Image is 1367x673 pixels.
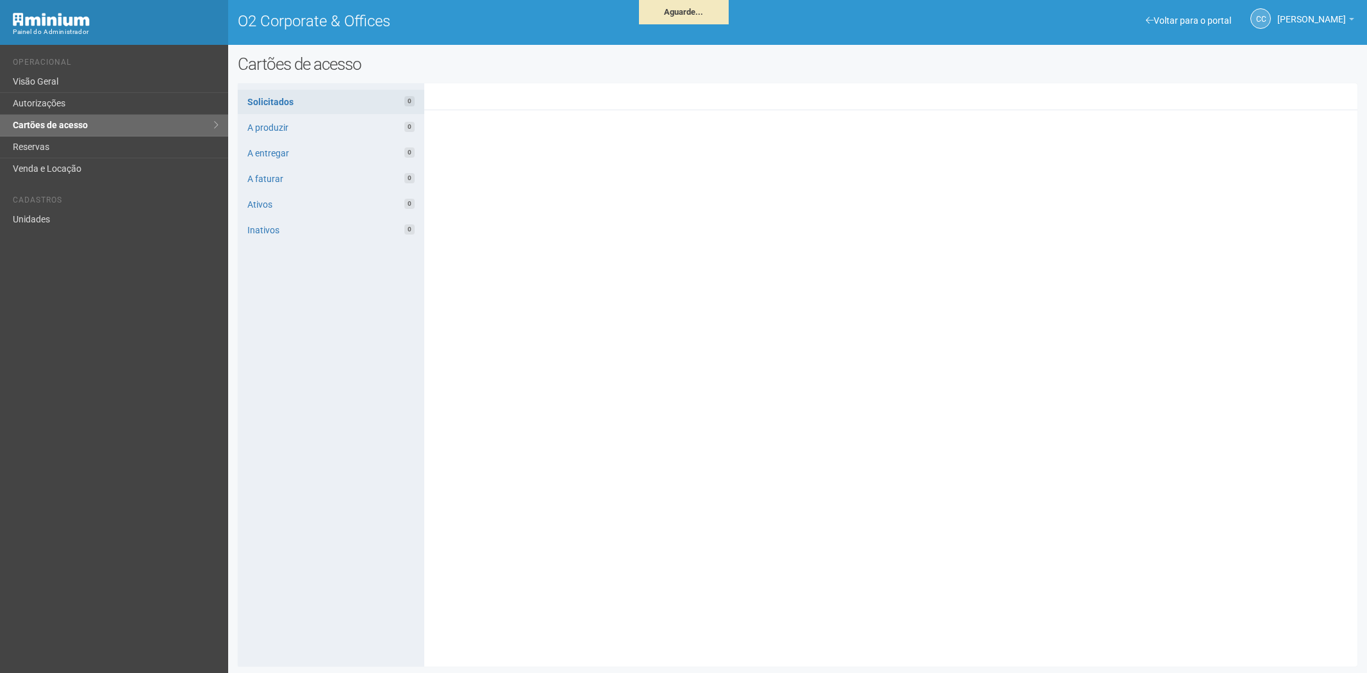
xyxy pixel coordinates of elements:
span: 0 [404,173,415,183]
span: 0 [404,122,415,132]
li: Cadastros [13,195,219,209]
a: A produzir0 [238,115,424,140]
a: Solicitados0 [238,90,424,114]
a: A faturar0 [238,167,424,191]
h1: O2 Corporate & Offices [238,13,788,29]
a: Inativos0 [238,218,424,242]
div: Painel do Administrador [13,26,219,38]
li: Operacional [13,58,219,71]
img: Minium [13,13,90,26]
span: 0 [404,96,415,106]
h2: Cartões de acesso [238,54,1358,74]
a: CC [1250,8,1271,29]
a: A entregar0 [238,141,424,165]
span: Camila Catarina Lima [1277,2,1346,24]
a: Ativos0 [238,192,424,217]
a: [PERSON_NAME] [1277,16,1354,26]
span: 0 [404,224,415,235]
span: 0 [404,199,415,209]
a: Voltar para o portal [1146,15,1231,26]
span: 0 [404,147,415,158]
